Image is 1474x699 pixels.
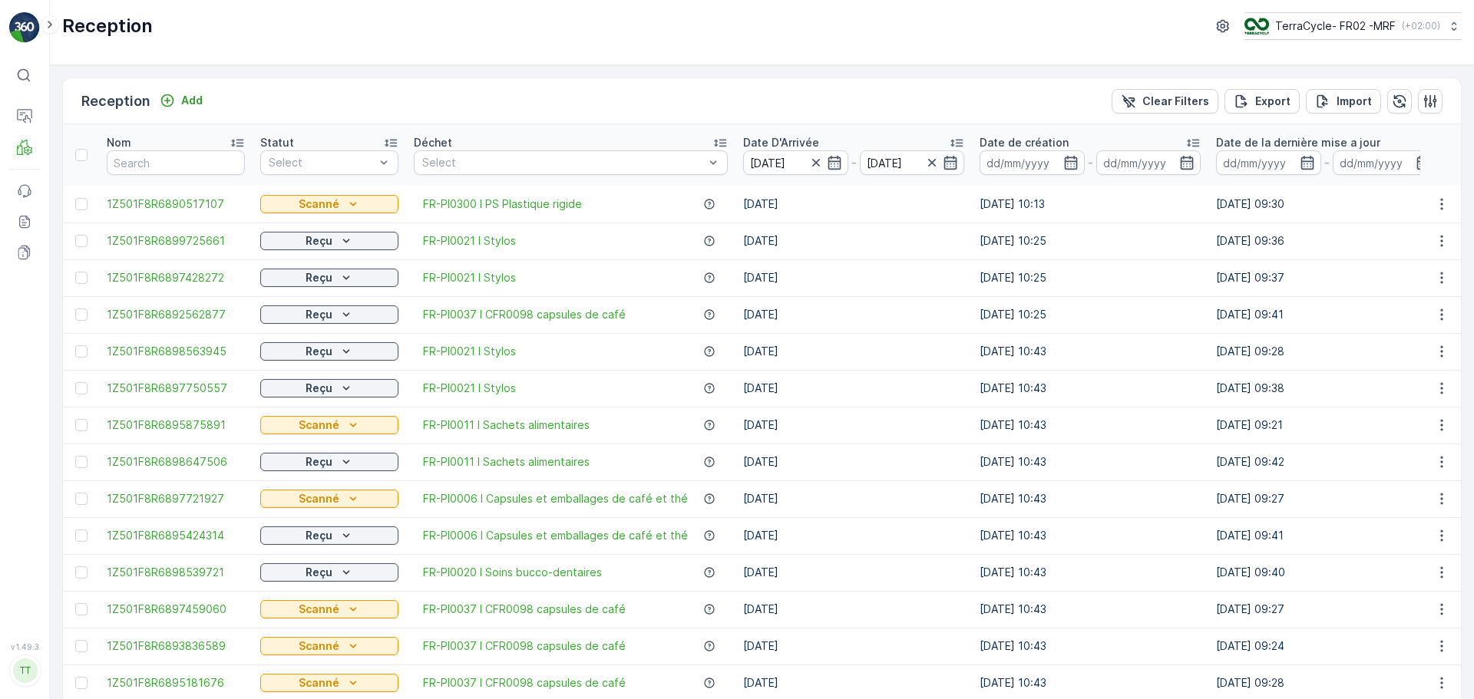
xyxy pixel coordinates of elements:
[75,198,88,210] div: Toggle Row Selected
[1088,153,1093,172] p: -
[306,454,332,470] p: Reçu
[1208,370,1445,407] td: [DATE] 09:38
[1216,150,1321,175] input: dd/mm/yyyy
[1402,20,1440,32] p: ( +02:00 )
[75,272,88,284] div: Toggle Row Selected
[260,490,398,508] button: Scanné
[980,150,1085,175] input: dd/mm/yyyy
[260,269,398,287] button: Reçu
[107,381,245,396] span: 1Z501F8R6897750557
[299,417,339,433] p: Scanné
[299,491,339,506] p: Scanné
[972,223,1208,259] td: [DATE] 10:25
[423,307,626,322] a: FR-PI0037 I CFR0098 capsules de café
[75,603,88,615] div: Toggle Row Selected
[107,602,245,617] a: 1Z501F8R6897459060
[107,675,245,691] a: 1Z501F8R6895181676
[107,417,245,433] a: 1Z501F8R6895875891
[75,529,88,542] div: Toggle Row Selected
[735,370,972,407] td: [DATE]
[1208,223,1445,259] td: [DATE] 09:36
[972,259,1208,296] td: [DATE] 10:25
[107,135,131,150] p: Nom
[75,677,88,689] div: Toggle Row Selected
[735,628,972,664] td: [DATE]
[299,675,339,691] p: Scanné
[423,270,516,285] a: FR-PI0021 I Stylos
[972,333,1208,370] td: [DATE] 10:43
[423,233,516,249] a: FR-PI0021 I Stylos
[1208,517,1445,554] td: [DATE] 09:41
[260,637,398,655] button: Scanné
[735,259,972,296] td: [DATE]
[107,196,245,212] a: 1Z501F8R6890517107
[299,196,339,212] p: Scanné
[1208,296,1445,333] td: [DATE] 09:41
[423,381,516,396] span: FR-PI0021 I Stylos
[1208,333,1445,370] td: [DATE] 09:28
[980,135,1069,150] p: Date de création
[735,517,972,554] td: [DATE]
[735,223,972,259] td: [DATE]
[107,307,245,322] span: 1Z501F8R6892562877
[423,417,590,433] a: FR-PI0011 I Sachets alimentaires
[306,565,332,580] p: Reçu
[260,563,398,582] button: Reçu
[972,591,1208,628] td: [DATE] 10:43
[735,407,972,443] td: [DATE]
[1337,94,1372,109] p: Import
[972,443,1208,480] td: [DATE] 10:43
[860,150,965,175] input: dd/mm/yyyy
[107,270,245,285] a: 1Z501F8R6897428272
[81,91,150,112] p: Reception
[62,14,153,38] p: Reception
[13,658,38,683] div: TT
[9,12,40,43] img: logo
[260,195,398,213] button: Scanné
[306,270,332,285] p: Reçu
[735,591,972,628] td: [DATE]
[735,480,972,517] td: [DATE]
[306,528,332,543] p: Reçu
[423,528,688,543] a: FR-PI0006 I Capsules et emballages de café et thé
[107,454,245,470] a: 1Z501F8R6898647506
[306,307,332,322] p: Reçu
[107,565,245,580] a: 1Z501F8R6898539721
[1096,150,1201,175] input: dd/mm/yyyy
[75,456,88,468] div: Toggle Row Selected
[735,186,972,223] td: [DATE]
[260,600,398,618] button: Scanné
[423,602,626,617] a: FR-PI0037 I CFR0098 capsules de café
[1142,94,1209,109] p: Clear Filters
[1275,18,1396,34] p: TerraCycle- FR02 -MRF
[107,344,245,359] a: 1Z501F8R6898563945
[306,344,332,359] p: Reçu
[1208,186,1445,223] td: [DATE] 09:30
[735,296,972,333] td: [DATE]
[260,305,398,324] button: Reçu
[299,638,339,654] p: Scanné
[972,554,1208,591] td: [DATE] 10:43
[972,480,1208,517] td: [DATE] 10:43
[423,638,626,654] a: FR-PI0037 I CFR0098 capsules de café
[423,491,688,506] span: FR-PI0006 I Capsules et emballages de café et thé
[107,150,245,175] input: Search
[75,566,88,579] div: Toggle Row Selected
[260,232,398,250] button: Reçu
[107,528,245,543] a: 1Z501F8R6895424314
[743,150,848,175] input: dd/mm/yyyy
[107,638,245,654] a: 1Z501F8R6893836589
